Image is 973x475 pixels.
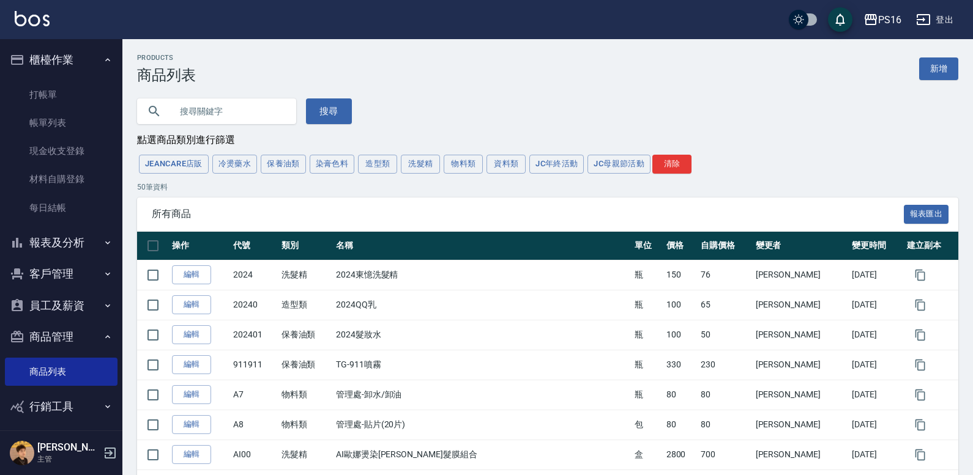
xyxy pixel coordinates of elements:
td: 150 [663,260,698,290]
td: [DATE] [849,410,903,440]
input: 搜尋關鍵字 [171,95,286,128]
td: 瓶 [632,260,663,290]
td: 瓶 [632,320,663,350]
th: 變更者 [753,232,849,260]
td: 包 [632,410,663,440]
td: 100 [663,320,698,350]
a: 商品列表 [5,358,117,386]
button: 行銷工具 [5,391,117,422]
td: 100 [663,290,698,320]
button: JC母親節活動 [587,155,651,174]
p: 50 筆資料 [137,182,958,193]
td: 700 [698,440,752,469]
button: 登出 [911,9,958,31]
td: 管理處-卸水/卸油 [333,380,632,410]
td: 管理處-貼片(20片) [333,410,632,440]
a: 帳單列表 [5,109,117,137]
th: 變更時間 [849,232,903,260]
td: TG-911噴霧 [333,350,632,380]
button: 商品管理 [5,321,117,353]
div: PS16 [878,12,901,28]
th: 操作 [169,232,230,260]
td: 盒 [632,440,663,469]
td: 洗髮精 [278,260,333,290]
td: A7 [230,380,278,410]
button: 清除 [652,155,692,174]
a: 編輯 [172,265,211,284]
button: 報表及分析 [5,227,117,259]
td: [PERSON_NAME] [753,380,849,410]
td: [PERSON_NAME] [753,290,849,320]
button: 員工及薪資 [5,290,117,322]
td: A8 [230,410,278,440]
button: PS16 [859,7,906,32]
img: Logo [15,11,50,26]
button: 洗髮精 [401,155,440,174]
td: 瓶 [632,380,663,410]
td: 50 [698,320,752,350]
button: 客戶管理 [5,258,117,290]
td: 2024東憶洗髮精 [333,260,632,290]
td: 2024QQ乳 [333,290,632,320]
td: 2800 [663,440,698,469]
td: 911911 [230,350,278,380]
button: 造型類 [358,155,397,174]
td: 物料類 [278,380,333,410]
button: 櫃檯作業 [5,44,117,76]
th: 代號 [230,232,278,260]
a: 新增 [919,57,958,80]
button: 冷燙藥水 [212,155,258,174]
td: [PERSON_NAME] [753,350,849,380]
a: 編輯 [172,415,211,434]
td: 80 [698,410,752,440]
td: 330 [663,350,698,380]
td: [DATE] [849,440,903,469]
span: 所有商品 [152,208,904,220]
button: 資料類 [486,155,526,174]
td: 76 [698,260,752,290]
td: [PERSON_NAME] [753,440,849,469]
td: [DATE] [849,260,903,290]
h3: 商品列表 [137,67,196,84]
td: 80 [698,380,752,410]
td: 保養油類 [278,320,333,350]
td: [DATE] [849,350,903,380]
button: save [828,7,852,32]
td: 20240 [230,290,278,320]
a: 編輯 [172,325,211,344]
a: 編輯 [172,295,211,314]
a: 材料自購登錄 [5,165,117,193]
a: 編輯 [172,385,211,404]
td: 2024髮妝水 [333,320,632,350]
td: 瓶 [632,350,663,380]
td: AI歐娜燙染[PERSON_NAME]髮膜組合 [333,440,632,469]
td: 保養油類 [278,350,333,380]
button: JeanCare店販 [139,155,209,174]
td: 230 [698,350,752,380]
td: [PERSON_NAME] [753,320,849,350]
button: 保養油類 [261,155,306,174]
td: 洗髮精 [278,440,333,469]
th: 單位 [632,232,663,260]
p: 主管 [37,454,100,465]
td: 物料類 [278,410,333,440]
td: [DATE] [849,290,903,320]
td: 瓶 [632,290,663,320]
td: 80 [663,380,698,410]
a: 編輯 [172,445,211,464]
td: 2024 [230,260,278,290]
td: 造型類 [278,290,333,320]
th: 自購價格 [698,232,752,260]
h2: Products [137,54,196,62]
a: 報表匯出 [904,208,949,219]
td: 65 [698,290,752,320]
th: 類別 [278,232,333,260]
td: AI00 [230,440,278,469]
button: 染膏色料 [310,155,355,174]
td: 80 [663,410,698,440]
button: JC年終活動 [529,155,584,174]
a: 現金收支登錄 [5,137,117,165]
td: [DATE] [849,320,903,350]
a: 打帳單 [5,81,117,109]
h5: [PERSON_NAME] [37,441,100,454]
